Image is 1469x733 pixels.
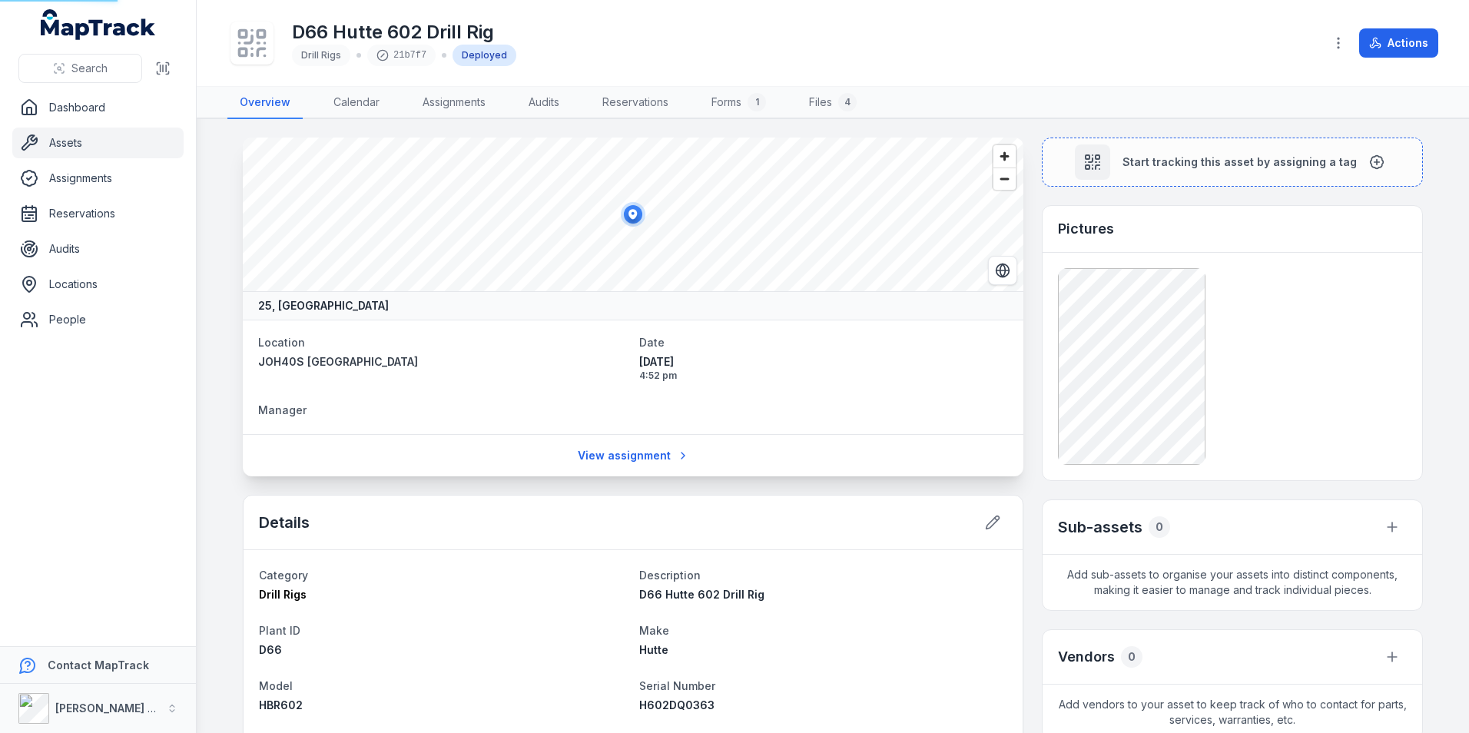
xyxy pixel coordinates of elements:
a: Assignments [12,163,184,194]
strong: Contact MapTrack [48,658,149,672]
span: JOH40S [GEOGRAPHIC_DATA] [258,355,418,368]
div: 0 [1121,646,1142,668]
button: Start tracking this asset by assigning a tag [1042,138,1423,187]
strong: [PERSON_NAME] Group [55,701,181,715]
span: Model [259,679,293,692]
a: Assets [12,128,184,158]
span: Serial Number [639,679,715,692]
h2: Details [259,512,310,533]
a: Dashboard [12,92,184,123]
strong: 25, [GEOGRAPHIC_DATA] [258,298,389,313]
a: Locations [12,269,184,300]
a: Forms1 [699,87,778,119]
a: Calendar [321,87,392,119]
button: Search [18,54,142,83]
span: Manager [258,403,307,416]
button: Zoom out [993,167,1016,190]
h3: Vendors [1058,646,1115,668]
span: Hutte [639,643,668,656]
span: H602DQ0363 [639,698,715,711]
a: MapTrack [41,9,156,40]
a: Audits [12,234,184,264]
span: Add sub-assets to organise your assets into distinct components, making it easier to manage and t... [1043,555,1422,610]
span: Date [639,336,665,349]
button: Switch to Satellite View [988,256,1017,285]
div: 21b7f7 [367,45,436,66]
a: People [12,304,184,335]
span: Search [71,61,108,76]
div: Deployed [453,45,516,66]
button: Zoom in [993,145,1016,167]
a: JOH40S [GEOGRAPHIC_DATA] [258,354,627,370]
a: Audits [516,87,572,119]
h3: Pictures [1058,218,1114,240]
h1: D66 Hutte 602 Drill Rig [292,20,516,45]
a: Reservations [590,87,681,119]
span: Make [639,624,669,637]
span: [DATE] [639,354,1008,370]
a: Overview [227,87,303,119]
time: 07/08/2025, 4:52:47 pm [639,354,1008,382]
button: Actions [1359,28,1438,58]
span: 4:52 pm [639,370,1008,382]
a: Reservations [12,198,184,229]
div: 1 [748,93,766,111]
a: View assignment [568,441,699,470]
span: Description [639,569,701,582]
canvas: Map [243,138,1023,291]
span: Location [258,336,305,349]
span: D66 Hutte 602 Drill Rig [639,588,764,601]
a: Files4 [797,87,869,119]
div: 4 [838,93,857,111]
div: 0 [1149,516,1170,538]
a: Assignments [410,87,498,119]
span: Category [259,569,308,582]
span: Drill Rigs [259,588,307,601]
span: Drill Rigs [301,49,341,61]
span: HBR602 [259,698,303,711]
span: Start tracking this asset by assigning a tag [1122,154,1357,170]
span: D66 [259,643,282,656]
span: Plant ID [259,624,300,637]
h2: Sub-assets [1058,516,1142,538]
